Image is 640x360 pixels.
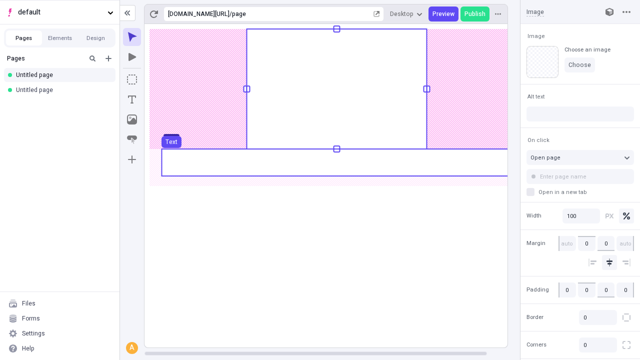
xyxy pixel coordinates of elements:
div: A [127,343,137,353]
button: Preview [428,6,458,21]
div: Pages [7,54,82,62]
span: Desktop [390,10,413,18]
button: Align right [619,255,634,270]
span: Choose [568,61,591,69]
span: Image [527,32,545,40]
span: Border [526,313,543,322]
button: Text [161,136,181,148]
div: Files [22,299,35,307]
div: / [229,10,232,18]
span: On click [527,136,549,144]
input: auto [616,236,634,251]
button: Add new [102,52,114,64]
button: Box [123,70,141,88]
button: Choose [564,57,595,72]
div: Choose an image [564,46,610,53]
div: Settings [22,329,45,337]
button: Alt text [525,90,546,102]
span: Width [526,211,541,220]
input: Enter page name [526,169,634,184]
button: Pixels [602,208,617,223]
button: Button [123,130,141,148]
button: Image [525,30,547,42]
div: Forms [22,314,40,322]
div: [URL][DOMAIN_NAME] [168,10,229,18]
button: Open page [526,150,634,165]
div: Text [165,138,177,146]
span: Margin [526,239,545,248]
button: Align center [602,255,617,270]
span: Corners [526,341,546,349]
span: default [18,7,103,18]
label: Open in a new tab [526,188,634,196]
div: page [232,10,371,18]
input: Image [526,7,592,16]
span: Open page [530,153,560,162]
span: Alt text [527,93,544,100]
div: Help [22,344,34,352]
div: Untitled page [16,86,107,94]
span: Preview [432,10,454,18]
button: On click [525,134,551,146]
button: Publish [460,6,489,21]
button: Align left [585,255,600,270]
input: auto [558,236,576,251]
button: Design [78,30,114,45]
div: Untitled page [16,71,107,79]
span: Padding [526,285,549,294]
button: Pages [6,30,42,45]
button: Percentage [619,208,634,223]
button: Image [123,110,141,128]
input: auto [597,236,615,251]
input: auto [578,236,595,251]
span: Publish [464,10,485,18]
button: Desktop [386,6,426,21]
button: Text [123,90,141,108]
button: Elements [42,30,78,45]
